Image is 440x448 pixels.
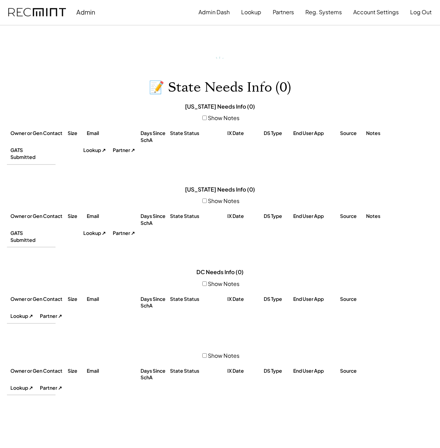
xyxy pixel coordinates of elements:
[10,313,38,320] div: Lookup ↗
[185,186,255,193] div: [US_STATE] Needs Info (0)
[68,130,85,137] div: Size
[264,367,291,374] div: DS Type
[113,230,158,237] div: Partner ↗
[305,5,342,19] button: Reg. Systems
[293,296,338,303] div: End User App
[87,213,139,220] div: Email
[208,197,239,204] label: Show Notes
[83,147,111,154] div: Lookup ↗
[293,130,338,137] div: End User App
[340,367,364,374] div: Source
[10,147,45,160] div: GATS Submitted
[208,352,239,359] label: Show Notes
[10,130,66,137] div: Owner or Gen Contact
[10,213,66,220] div: Owner or Gen Contact
[170,296,226,303] div: State Status
[10,296,66,303] div: Owner or Gen Contact
[76,8,95,16] div: Admin
[10,367,66,374] div: Owner or Gen Contact
[149,79,291,96] h1: 📝 State Needs Info (0)
[10,384,38,391] div: Lookup ↗
[83,230,111,237] div: Lookup ↗
[227,367,262,374] div: IX Date
[227,130,262,137] div: IX Date
[208,114,239,121] label: Show Notes
[113,147,158,154] div: Partner ↗
[410,5,432,19] button: Log Out
[340,296,364,303] div: Source
[198,5,230,19] button: Admin Dash
[10,230,45,243] div: GATS Submitted
[141,213,168,226] div: Days Since SchA
[366,213,401,220] div: Notes
[241,5,261,19] button: Lookup
[87,296,139,303] div: Email
[293,367,338,374] div: End User App
[170,213,226,220] div: State Status
[196,268,244,276] div: DC Needs Info (0)
[208,280,239,287] label: Show Notes
[87,130,139,137] div: Email
[68,367,85,374] div: Size
[40,384,85,391] div: Partner ↗
[273,5,294,19] button: Partners
[264,296,291,303] div: DS Type
[340,130,364,137] div: Source
[170,367,226,374] div: State Status
[68,296,85,303] div: Size
[68,213,85,220] div: Size
[40,313,85,320] div: Partner ↗
[141,367,168,381] div: Days Since SchA
[340,213,364,220] div: Source
[8,8,66,17] img: recmint-logotype%403x.png
[170,130,226,137] div: State Status
[227,213,262,220] div: IX Date
[293,213,338,220] div: End User App
[353,5,399,19] button: Account Settings
[366,130,401,137] div: Notes
[141,296,168,309] div: Days Since SchA
[264,213,291,220] div: DS Type
[264,130,291,137] div: DS Type
[185,103,255,110] div: [US_STATE] Needs Info (0)
[227,296,262,303] div: IX Date
[87,367,139,374] div: Email
[141,130,168,143] div: Days Since SchA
